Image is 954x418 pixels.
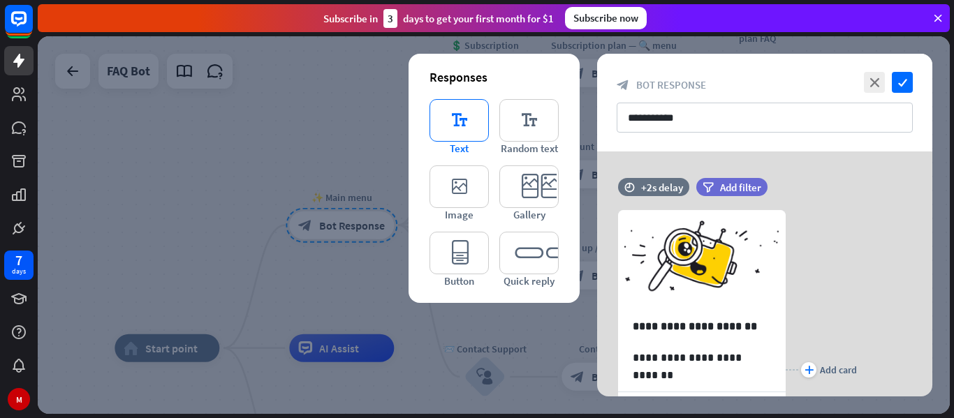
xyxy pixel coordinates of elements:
[864,72,885,93] i: close
[892,72,913,93] i: check
[636,78,706,91] span: Bot Response
[805,366,814,374] i: plus
[11,6,53,47] button: Open LiveChat chat widget
[15,254,22,267] div: 7
[617,79,629,91] i: block_bot_response
[4,251,34,280] a: 7 days
[383,9,397,28] div: 3
[641,181,683,194] div: +2s delay
[624,182,635,192] i: time
[12,267,26,276] div: days
[618,210,786,311] img: preview
[703,182,714,193] i: filter
[720,181,761,194] span: Add filter
[323,9,554,28] div: Subscribe in days to get your first month for $1
[565,7,647,29] div: Subscribe now
[8,388,30,410] div: M
[820,364,857,376] div: Add card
